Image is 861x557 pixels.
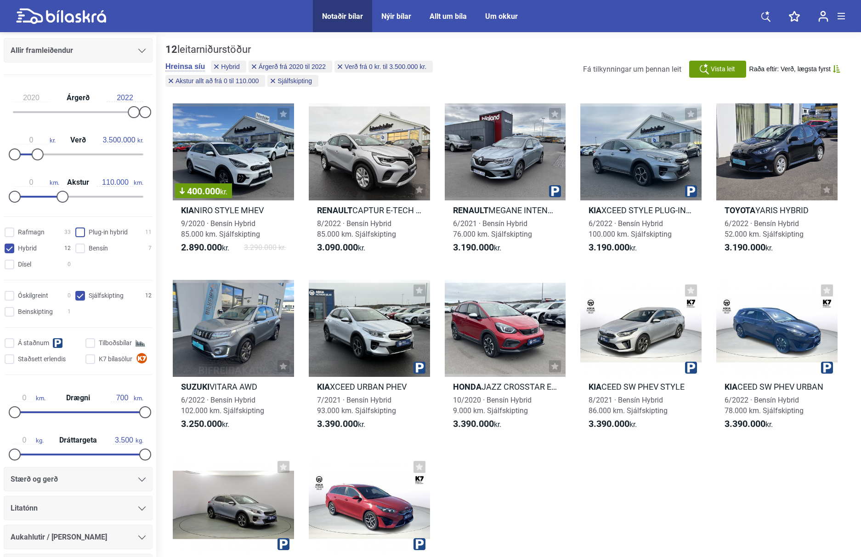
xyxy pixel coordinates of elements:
div: Allt um bíla [430,12,467,21]
a: SuzukiVITARA AWD6/2022 · Bensín Hybrid102.000 km. Sjálfskipting3.250.000kr. [173,280,294,438]
span: 11 [145,227,152,237]
h2: NIRO STYLE MHEV [173,205,294,216]
span: Verð [68,136,88,144]
h2: CAPTUR E-TECH PLUG-IN HYBRID [309,205,430,216]
button: Hybrid [211,61,246,73]
span: 6/2022 · Bensín Hybrid 52.000 km. Sjálfskipting [725,219,804,239]
span: 6/2021 · Bensín Hybrid 76.000 km. Sjálfskipting [453,219,532,239]
img: parking.png [685,185,697,197]
b: Kia [589,205,601,215]
a: RenaultMEGANE INTENS PHEV6/2021 · Bensín Hybrid76.000 km. Sjálfskipting3.190.000kr. [445,103,566,261]
span: 12 [64,244,71,253]
a: KiaCEED SW PHEV URBAN6/2022 · Bensín Hybrid78.000 km. Sjálfskipting3.390.000kr. [716,280,838,438]
span: km. [13,178,59,187]
span: Á staðnum [18,338,49,348]
b: 3.190.000 [725,242,765,253]
img: parking.png [549,185,561,197]
span: Verð frá 0 kr. til 3.500.000 kr. [345,63,426,70]
span: Hybrid [221,63,239,70]
span: Fá tilkynningar um þennan leit [583,65,681,74]
span: 7/2021 · Bensín Hybrid 93.000 km. Sjálfskipting [317,396,396,415]
b: Renault [317,205,352,215]
a: ToyotaYARIS HYBRID6/2022 · Bensín Hybrid52.000 km. Sjálfskipting3.190.000kr. [716,103,838,261]
span: Árgerð [64,94,92,102]
img: parking.png [685,362,697,374]
img: user-login.svg [818,11,828,22]
span: kr. [181,419,229,430]
span: kr. [220,188,227,196]
b: 2.890.000 [181,242,222,253]
a: Notaðir bílar [322,12,363,21]
div: Um okkur [485,12,518,21]
span: 12 [145,291,152,301]
span: Tilboðsbílar [99,338,132,348]
span: K7 bílasölur [99,354,132,364]
img: parking.png [414,362,425,374]
span: kr. [181,242,229,253]
h2: XCEED STYLE PLUG-IN HYBRID [580,205,702,216]
a: HondaJAZZ CROSSTAR EXECUTIVE10/2020 · Bensín Hybrid9.000 km. Sjálfskipting3.390.000kr. [445,280,566,438]
button: Verð frá 0 kr. til 3.500.000 kr. [334,61,433,73]
b: Suzuki [181,382,210,392]
a: 400.000kr.KiaNIRO STYLE MHEV9/2020 · Bensín Hybrid85.000 km. Sjálfskipting2.890.000kr.3.290.000 kr. [173,103,294,261]
span: 0 [68,260,71,269]
span: km. [97,178,143,187]
span: 3.290.000 kr. [244,242,286,253]
span: kr. [13,136,56,144]
h2: CEED SW PHEV STYLE [580,381,702,392]
span: Árgerð frá 2020 til 2022 [259,63,326,70]
span: Litatónn [11,502,38,515]
span: Akstur allt að frá 0 til 110.000 [176,78,259,84]
b: 3.390.000 [589,418,629,429]
span: kr. [725,419,773,430]
span: Dráttargeta [57,437,99,444]
span: Sjálfskipting [89,291,124,301]
span: kr. [725,242,773,253]
b: 3.090.000 [317,242,358,253]
button: Akstur allt að frá 0 til 110.000 [165,75,265,87]
b: 3.390.000 [453,418,494,429]
span: 7 [148,244,152,253]
span: kr. [101,136,143,144]
span: Óskilgreint [18,291,48,301]
span: 33 [64,227,71,237]
button: Árgerð frá 2020 til 2022 [249,61,332,73]
span: 6/2022 · Bensín Hybrid 78.000 km. Sjálfskipting [725,396,804,415]
span: 8/2021 · Bensín Hybrid 86.000 km. Sjálfskipting [589,396,668,415]
span: Vista leit [711,64,735,74]
a: KiaXCEED STYLE PLUG-IN HYBRID6/2022 · Bensín Hybrid100.000 km. Sjálfskipting3.190.000kr. [580,103,702,261]
span: kr. [589,419,637,430]
span: Bensín [89,244,108,253]
img: parking.png [414,538,425,550]
span: Stærð og gerð [11,473,58,486]
img: parking.png [821,362,833,374]
button: Hreinsa síu [165,62,205,71]
span: Dísel [18,260,31,269]
h2: YARIS HYBRID [716,205,838,216]
b: Honda [453,382,481,392]
span: kr. [317,419,365,430]
span: Akstur [65,179,91,186]
a: Nýir bílar [381,12,411,21]
b: Toyota [725,205,755,215]
span: km. [111,394,143,402]
span: Raða eftir: Verð, lægsta fyrst [749,65,831,73]
a: KiaCEED SW PHEV STYLE8/2021 · Bensín Hybrid86.000 km. Sjálfskipting3.390.000kr. [580,280,702,438]
span: 6/2022 · Bensín Hybrid 102.000 km. Sjálfskipting [181,396,264,415]
b: 3.190.000 [453,242,494,253]
b: 12 [165,44,177,55]
b: Kia [589,382,601,392]
b: Renault [453,205,488,215]
b: Kia [725,382,737,392]
span: Staðsett erlendis [18,354,66,364]
span: kr. [589,242,637,253]
span: km. [13,394,45,402]
b: Kia [181,205,194,215]
a: RenaultCAPTUR E-TECH PLUG-IN HYBRID8/2022 · Bensín Hybrid85.000 km. Sjálfskipting3.090.000kr. [309,103,430,261]
h2: VITARA AWD [173,381,294,392]
span: 400.000 [180,187,227,196]
span: Plug-in hybrid [89,227,128,237]
b: 3.390.000 [725,418,765,429]
img: parking.png [278,538,289,550]
span: Beinskipting [18,307,53,317]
